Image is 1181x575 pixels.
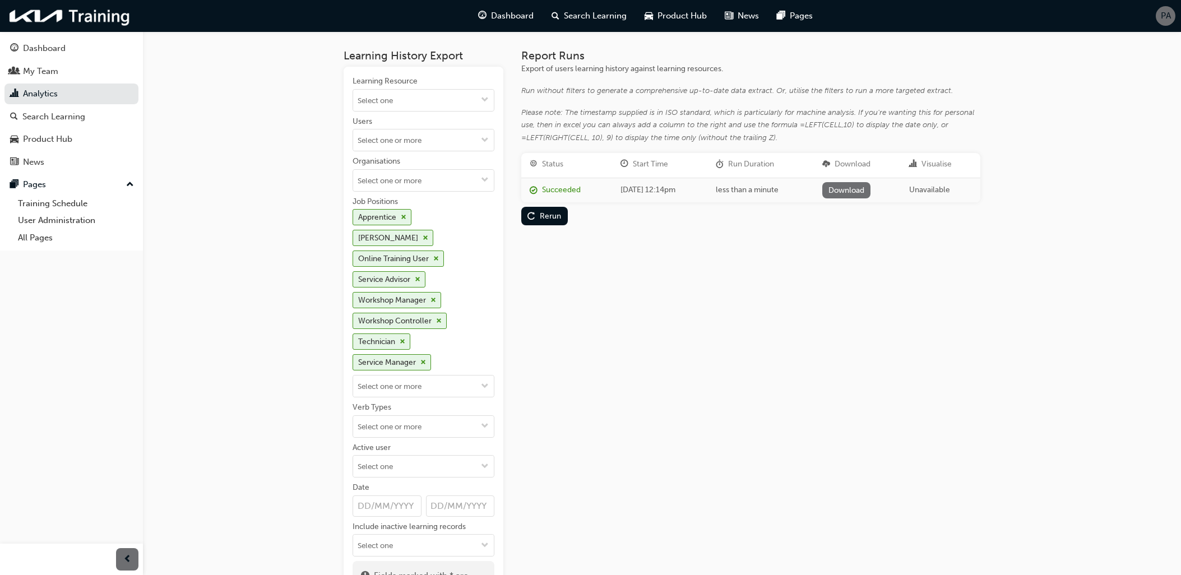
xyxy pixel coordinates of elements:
span: search-icon [552,9,559,23]
span: down-icon [481,96,489,105]
span: Dashboard [491,10,534,22]
a: Search Learning [4,106,138,127]
span: cross-icon [433,256,439,262]
button: toggle menu [476,90,494,111]
div: Service Advisor [358,273,410,286]
span: down-icon [481,422,489,432]
div: Online Training User [358,253,429,266]
span: chart-icon [909,160,917,169]
div: Active user [353,442,391,453]
span: News [738,10,759,22]
span: Product Hub [657,10,707,22]
button: toggle menu [476,456,494,477]
button: Rerun [521,207,568,225]
span: down-icon [481,462,489,472]
span: people-icon [10,67,18,77]
button: Pages [4,174,138,195]
div: [PERSON_NAME] [358,232,418,245]
a: Product Hub [4,129,138,150]
span: target-icon [530,160,538,169]
span: news-icon [725,9,733,23]
span: cross-icon [400,338,405,345]
div: less than a minute [716,184,805,197]
div: Start Time [633,158,668,171]
input: Date [353,495,422,517]
input: Userstoggle menu [353,129,494,151]
a: search-iconSearch Learning [543,4,636,27]
div: Workshop Manager [358,294,426,307]
span: down-icon [481,136,489,146]
img: kia-training [6,4,135,27]
span: download-icon [822,160,830,169]
span: PA [1161,10,1171,22]
a: guage-iconDashboard [469,4,543,27]
span: chart-icon [10,89,18,99]
div: Verb Types [353,402,391,413]
div: [DATE] 12:14pm [620,184,700,197]
a: News [4,152,138,173]
input: Include inactive learning recordstoggle menu [353,535,494,556]
a: User Administration [13,212,138,229]
div: Status [542,158,563,171]
span: guage-icon [478,9,487,23]
div: Job Positions [353,196,398,207]
div: Visualise [921,158,952,171]
input: Learning Resourcetoggle menu [353,90,494,111]
div: News [23,156,44,169]
span: pages-icon [10,180,18,190]
div: Search Learning [22,110,85,123]
a: All Pages [13,229,138,247]
a: pages-iconPages [768,4,822,27]
button: DashboardMy TeamAnalyticsSearch LearningProduct HubNews [4,36,138,174]
span: Search Learning [564,10,627,22]
div: Include inactive learning records [353,521,466,532]
span: car-icon [10,135,18,145]
div: Apprentice [358,211,396,224]
input: Active usertoggle menu [353,456,494,477]
a: news-iconNews [716,4,768,27]
button: toggle menu [476,416,494,437]
input: Date [426,495,495,517]
input: Organisationstoggle menu [353,170,494,191]
div: Users [353,116,372,127]
div: Run Duration [728,158,774,171]
span: prev-icon [123,553,132,567]
a: My Team [4,61,138,82]
div: Please note: The timestamp supplied is in ISO standard, which is particularly for machine analysi... [521,106,980,145]
span: cross-icon [401,214,406,221]
button: PA [1156,6,1175,26]
div: Dashboard [23,42,66,55]
a: Training Schedule [13,195,138,212]
div: Rerun [540,211,561,221]
div: Technician [358,336,395,349]
span: down-icon [481,176,489,186]
div: Product Hub [23,133,72,146]
span: search-icon [10,112,18,122]
button: toggle menu [476,375,494,397]
span: Export of users learning history against learning resources. [521,64,723,73]
span: report_succeeded-icon [530,186,538,196]
div: Service Manager [358,356,416,369]
button: toggle menu [476,535,494,556]
span: cross-icon [423,235,428,242]
a: Dashboard [4,38,138,59]
span: duration-icon [716,160,724,169]
span: down-icon [481,382,489,392]
a: Analytics [4,84,138,104]
span: down-icon [481,541,489,551]
div: Succeeded [542,184,581,197]
a: Download [822,182,871,198]
span: guage-icon [10,44,18,54]
div: Download [835,158,870,171]
span: cross-icon [420,359,426,366]
button: toggle menu [476,170,494,191]
span: Pages [790,10,813,22]
span: cross-icon [415,276,420,283]
div: Date [353,482,369,493]
div: My Team [23,65,58,78]
div: Pages [23,178,46,191]
h3: Learning History Export [344,49,503,62]
span: replay-icon [527,212,535,222]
